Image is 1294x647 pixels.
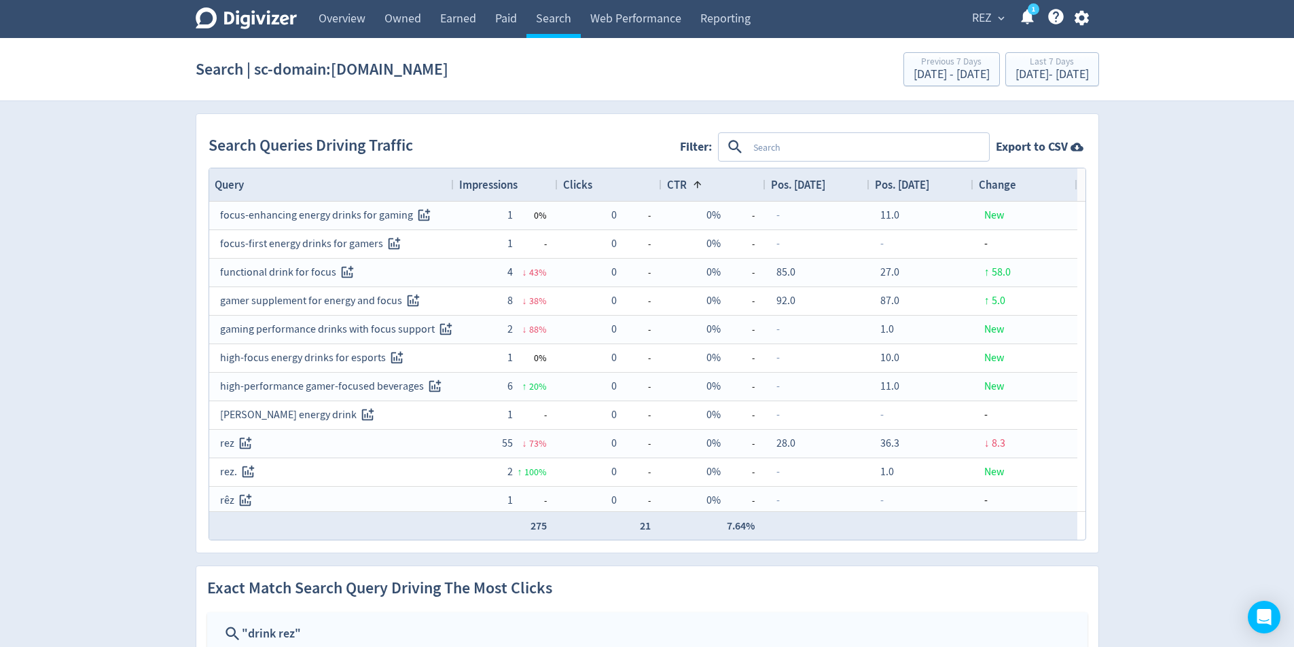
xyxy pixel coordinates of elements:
[721,430,755,457] span: -
[507,208,513,222] span: 1
[617,459,651,485] span: -
[513,487,547,514] span: -
[967,7,1008,29] button: REZ
[220,487,443,514] div: rêz
[984,237,988,251] span: -
[237,461,259,483] button: Track this search query
[776,494,780,507] span: -
[534,352,547,364] span: 0 %
[522,437,527,449] span: ↓
[880,494,884,507] span: -
[617,345,651,371] span: -
[776,294,795,308] span: 92.0
[880,322,894,336] span: 1.0
[721,487,755,514] span: -
[220,373,443,400] div: high-performance gamer-focused beverages
[220,459,443,485] div: rez.
[611,437,617,450] span: 0
[706,294,721,308] span: 0%
[220,316,443,343] div: gaming performance drinks with focus support
[220,402,443,428] div: [PERSON_NAME] energy drink
[880,465,894,479] span: 1.0
[721,459,755,485] span: -
[617,487,651,514] span: -
[617,288,651,314] span: -
[617,259,651,286] span: -
[522,323,527,335] span: ↓
[1016,57,1089,69] div: Last 7 Days
[386,347,408,369] button: Track this search query
[680,138,718,155] label: Filter:
[721,345,755,371] span: -
[357,404,379,426] button: Track this search query
[1016,69,1089,81] div: [DATE] - [DATE]
[611,294,617,308] span: 0
[721,259,755,286] span: -
[611,237,617,251] span: 0
[617,430,651,457] span: -
[522,266,527,278] span: ↓
[524,466,547,478] span: 100 %
[611,322,617,336] span: 0
[522,380,527,392] span: ↑
[880,265,899,279] span: 27.0
[507,494,513,507] span: 1
[507,351,513,365] span: 1
[531,519,547,533] span: 275
[563,177,592,192] span: Clicks
[880,380,899,393] span: 11.0
[507,294,513,308] span: 8
[383,233,406,255] button: Track this search query
[529,380,547,392] span: 20 %
[611,465,617,479] span: 0
[996,138,1068,155] strong: Export to CSV
[914,69,990,81] div: [DATE] - [DATE]
[402,290,425,312] button: Track this search query
[903,52,1000,86] button: Previous 7 Days[DATE] - [DATE]
[234,489,257,512] button: Track this search query
[706,322,721,336] span: 0%
[617,373,651,400] span: -
[972,7,992,29] span: REZ
[534,209,547,221] span: 0 %
[617,316,651,343] span: -
[611,351,617,365] span: 0
[617,202,651,229] span: -
[220,202,443,229] div: focus-enhancing energy drinks for gaming
[880,237,884,251] span: -
[880,208,899,222] span: 11.0
[617,402,651,428] span: -
[706,351,721,365] span: 0%
[667,177,687,192] span: CTR
[1031,5,1035,14] text: 1
[984,465,1004,479] span: New
[611,494,617,507] span: 0
[706,208,721,222] span: 0%
[611,380,617,393] span: 0
[617,231,651,257] span: -
[706,237,721,251] span: 0%
[1005,52,1099,86] button: Last 7 Days[DATE]- [DATE]
[507,322,513,336] span: 2
[513,231,547,257] span: -
[771,177,825,192] span: Pos. [DATE]
[507,265,513,279] span: 4
[507,465,513,479] span: 2
[984,322,1004,336] span: New
[220,288,443,314] div: gamer supplement for energy and focus
[611,265,617,279] span: 0
[721,288,755,314] span: -
[242,624,1071,644] div: " drink rez "
[721,402,755,428] span: -
[776,237,780,251] span: -
[507,408,513,422] span: 1
[727,519,755,533] span: 7.64%
[984,294,990,308] span: ↑
[413,204,435,227] button: Track this search query
[529,437,547,449] span: 73 %
[776,208,780,222] span: -
[984,208,1004,222] span: New
[995,12,1007,24] span: expand_more
[984,437,990,450] span: ↓
[984,408,988,422] span: -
